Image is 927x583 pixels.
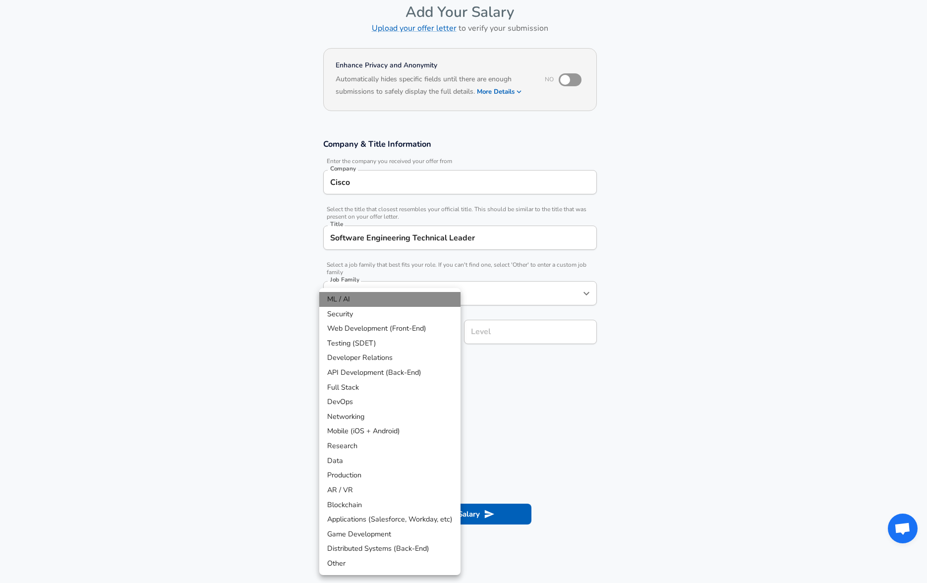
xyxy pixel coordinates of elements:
[319,512,461,527] li: Applications (Salesforce, Workday, etc)
[319,454,461,468] li: Data
[319,409,461,424] li: Networking
[319,483,461,498] li: AR / VR
[319,307,461,322] li: Security
[319,321,461,336] li: Web Development (Front-End)
[319,498,461,513] li: Blockchain
[319,468,461,483] li: Production
[319,439,461,454] li: Research
[319,350,461,365] li: Developer Relations
[319,380,461,395] li: Full Stack
[319,395,461,409] li: DevOps
[319,336,461,351] li: Testing (SDET)
[319,527,461,542] li: Game Development
[319,365,461,380] li: API Development (Back-End)
[319,424,461,439] li: Mobile (iOS + Android)
[888,514,918,543] div: Open chat
[319,556,461,571] li: Other
[319,292,461,307] li: ML / AI
[319,541,461,556] li: Distributed Systems (Back-End)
